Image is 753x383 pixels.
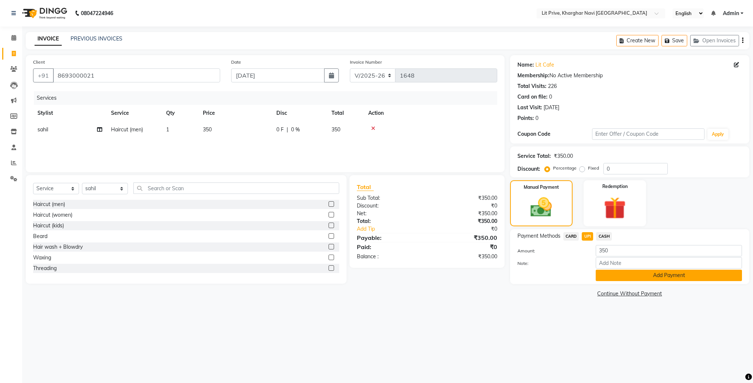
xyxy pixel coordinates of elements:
[357,183,374,191] span: Total
[37,126,48,133] span: sahil
[203,126,212,133] span: 350
[427,253,503,260] div: ₹350.00
[517,232,560,240] span: Payment Methods
[596,245,742,256] input: Amount
[351,210,427,217] div: Net:
[517,114,534,122] div: Points:
[364,105,497,121] th: Action
[427,194,503,202] div: ₹350.00
[53,68,220,82] input: Search by Name/Mobile/Email/Code
[588,165,599,171] label: Fixed
[166,126,169,133] span: 1
[524,195,559,220] img: _cash.svg
[512,290,748,298] a: Continue Without Payment
[535,114,538,122] div: 0
[33,243,83,251] div: Hair wash + Blowdry
[596,257,742,269] input: Add Note
[661,35,687,46] button: Save
[517,72,742,79] div: No Active Membership
[517,104,542,111] div: Last Visit:
[351,225,440,233] a: Add Tip
[517,82,546,90] div: Total Visits:
[107,105,162,121] th: Service
[563,232,579,241] span: CARD
[723,10,739,17] span: Admin
[33,211,72,219] div: Haircut (women)
[512,248,591,254] label: Amount:
[535,61,554,69] a: Lit Cafe
[517,152,551,160] div: Service Total:
[350,59,382,65] label: Invoice Number
[707,129,728,140] button: Apply
[33,105,107,121] th: Stylist
[272,105,327,121] th: Disc
[33,68,54,82] button: +91
[231,59,241,65] label: Date
[327,105,364,121] th: Total
[512,260,591,267] label: Note:
[427,242,503,251] div: ₹0
[596,232,612,241] span: CASH
[291,126,300,134] span: 0 %
[35,32,62,46] a: INVOICE
[548,82,557,90] div: 226
[517,93,548,101] div: Card on file:
[616,35,659,46] button: Create New
[33,254,51,262] div: Waxing
[517,165,540,173] div: Discount:
[33,201,65,208] div: Haircut (men)
[351,242,427,251] div: Paid:
[71,35,122,42] a: PREVIOUS INVOICES
[133,182,339,194] input: Search or Scan
[276,126,284,134] span: 0 F
[81,3,113,24] b: 08047224946
[34,91,503,105] div: Services
[554,152,573,160] div: ₹350.00
[287,126,288,134] span: |
[553,165,577,171] label: Percentage
[517,130,592,138] div: Coupon Code
[198,105,272,121] th: Price
[602,183,628,190] label: Redemption
[582,232,593,241] span: UPI
[19,3,69,24] img: logo
[33,233,47,240] div: Beard
[427,217,503,225] div: ₹350.00
[351,194,427,202] div: Sub Total:
[33,265,57,272] div: Threading
[690,35,739,46] button: Open Invoices
[162,105,198,121] th: Qty
[544,104,559,111] div: [DATE]
[351,202,427,210] div: Discount:
[427,210,503,217] div: ₹350.00
[549,93,552,101] div: 0
[596,270,742,281] button: Add Payment
[440,225,502,233] div: ₹0
[111,126,143,133] span: Haircut (men)
[517,61,534,69] div: Name:
[597,194,633,222] img: _gift.svg
[592,128,704,140] input: Enter Offer / Coupon Code
[351,253,427,260] div: Balance :
[33,222,64,230] div: Haircut (kids)
[427,233,503,242] div: ₹350.00
[517,72,549,79] div: Membership:
[351,217,427,225] div: Total:
[351,233,427,242] div: Payable:
[427,202,503,210] div: ₹0
[331,126,340,133] span: 350
[33,59,45,65] label: Client
[524,184,559,191] label: Manual Payment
